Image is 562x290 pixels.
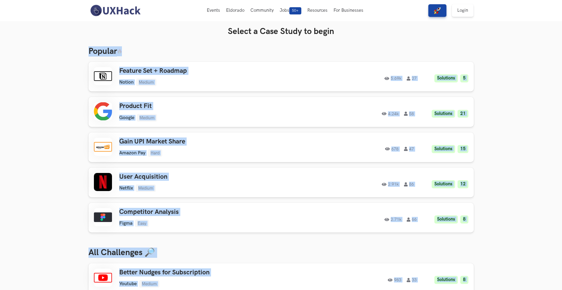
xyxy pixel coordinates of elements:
[88,46,474,57] h3: Popular
[88,62,474,91] a: Feature Set + RoadmapNotionMedium5.69k27Solutions5
[88,97,474,127] a: Product FitGoogleMedium4.24k58Solutions21
[119,269,290,276] h3: Better Nudges for Subscription
[119,208,290,216] h3: Competitor Analysis
[135,184,156,192] li: Medium
[432,180,455,188] li: Solutions
[119,115,134,121] li: Google
[460,74,468,82] li: 5
[289,7,301,14] span: 50+
[119,281,137,287] li: Youtube
[388,278,401,282] span: 983
[117,49,122,54] img: 🔥
[385,147,399,151] span: 678
[88,248,474,258] h3: All Challenges 🔎
[137,114,157,122] li: Medium
[460,215,468,224] li: 8
[434,74,458,82] li: Solutions
[458,180,468,188] li: 12
[407,76,417,81] span: 27
[434,7,441,14] img: rocket
[139,280,160,288] li: Medium
[119,185,133,191] li: Netflix
[382,112,399,116] span: 4.24k
[88,26,474,37] h3: Select a Case Study to begin
[119,138,290,146] h3: Gain UPI Market Share
[384,76,401,81] span: 5.69k
[460,276,468,284] li: 8
[432,145,455,153] li: Solutions
[432,110,455,118] li: Solutions
[119,102,290,110] h3: Product Fit
[434,215,458,224] li: Solutions
[136,79,157,86] li: Medium
[119,150,145,156] li: Amazon Pay
[148,149,162,157] li: Hard
[384,217,401,222] span: 2.71k
[404,182,414,187] span: 86
[407,278,417,282] span: 33
[404,112,414,116] span: 58
[88,203,474,233] a: Competitor AnalysisFigmaEasy2.71k66Solutions8
[119,67,290,75] h3: Feature Set + Roadmap
[407,217,417,222] span: 66
[119,79,134,85] li: Notion
[88,4,142,17] img: UXHack-logo.png
[452,4,474,17] a: Login
[458,145,468,153] li: 15
[135,220,149,227] li: Easy
[382,182,399,187] span: 2.91k
[404,147,414,151] span: 47
[119,221,132,226] li: Figma
[458,110,468,118] li: 21
[119,173,290,181] h3: User Acquisition
[434,276,458,284] li: Solutions
[88,168,474,197] a: User AcquisitionNetflixMedium2.91k86Solutions12
[88,132,474,162] a: Gain UPI Market ShareAmazon PayHard67847Solutions15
